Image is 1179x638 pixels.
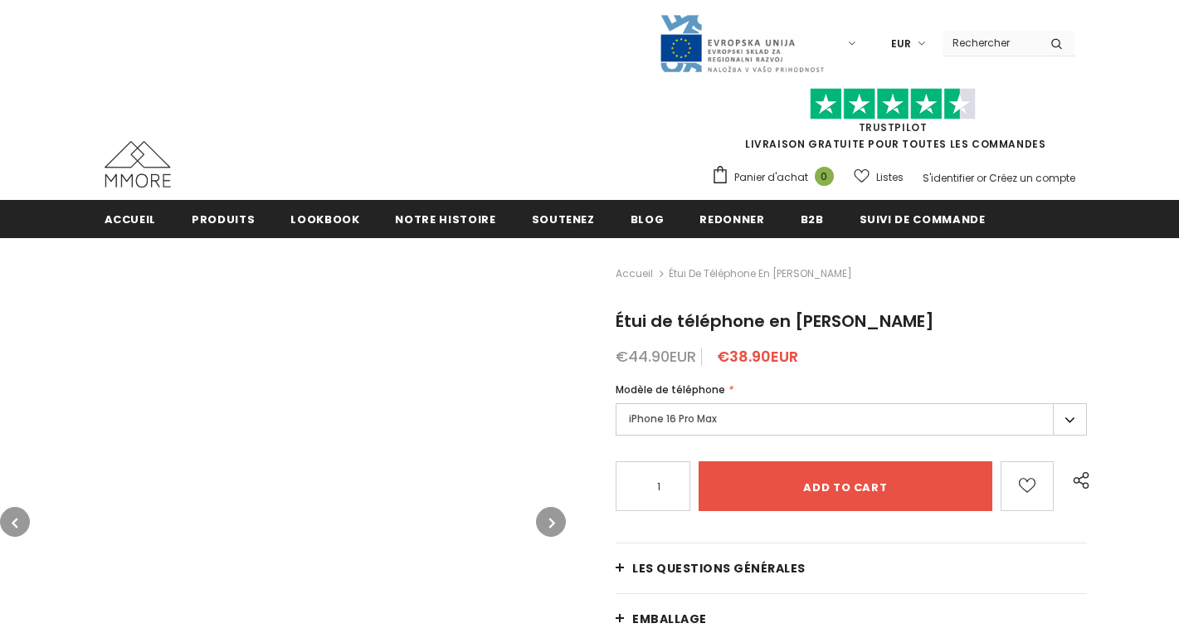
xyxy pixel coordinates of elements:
span: Étui de téléphone en [PERSON_NAME] [669,264,852,284]
a: TrustPilot [859,120,928,134]
span: EMBALLAGE [632,611,707,627]
span: Listes [876,169,904,186]
label: iPhone 16 Pro Max [616,403,1087,436]
span: €44.90EUR [616,346,696,367]
input: Add to cart [699,461,992,511]
a: Blog [631,200,665,237]
span: B2B [801,212,824,227]
a: Panier d'achat 0 [711,165,842,190]
span: LIVRAISON GRATUITE POUR TOUTES LES COMMANDES [711,95,1075,151]
a: B2B [801,200,824,237]
span: Produits [192,212,255,227]
a: Suivi de commande [860,200,986,237]
span: €38.90EUR [717,346,798,367]
span: Les questions générales [632,560,806,577]
img: Javni Razpis [659,13,825,74]
span: Étui de téléphone en [PERSON_NAME] [616,309,934,333]
span: Lookbook [290,212,359,227]
a: S'identifier [923,171,974,185]
span: Redonner [699,212,764,227]
span: Modèle de téléphone [616,382,725,397]
span: Panier d'achat [734,169,808,186]
span: soutenez [532,212,595,227]
img: Cas MMORE [105,141,171,188]
input: Search Site [943,31,1038,55]
img: Faites confiance aux étoiles pilotes [810,88,976,120]
a: Accueil [616,264,653,284]
span: EUR [891,36,911,52]
a: soutenez [532,200,595,237]
a: Lookbook [290,200,359,237]
a: Javni Razpis [659,36,825,50]
a: Redonner [699,200,764,237]
a: Produits [192,200,255,237]
span: Blog [631,212,665,227]
a: Accueil [105,200,157,237]
span: 0 [815,167,834,186]
a: Notre histoire [395,200,495,237]
a: Listes [854,163,904,192]
a: Créez un compte [989,171,1075,185]
span: Accueil [105,212,157,227]
a: Les questions générales [616,543,1087,593]
span: or [977,171,987,185]
span: Suivi de commande [860,212,986,227]
span: Notre histoire [395,212,495,227]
